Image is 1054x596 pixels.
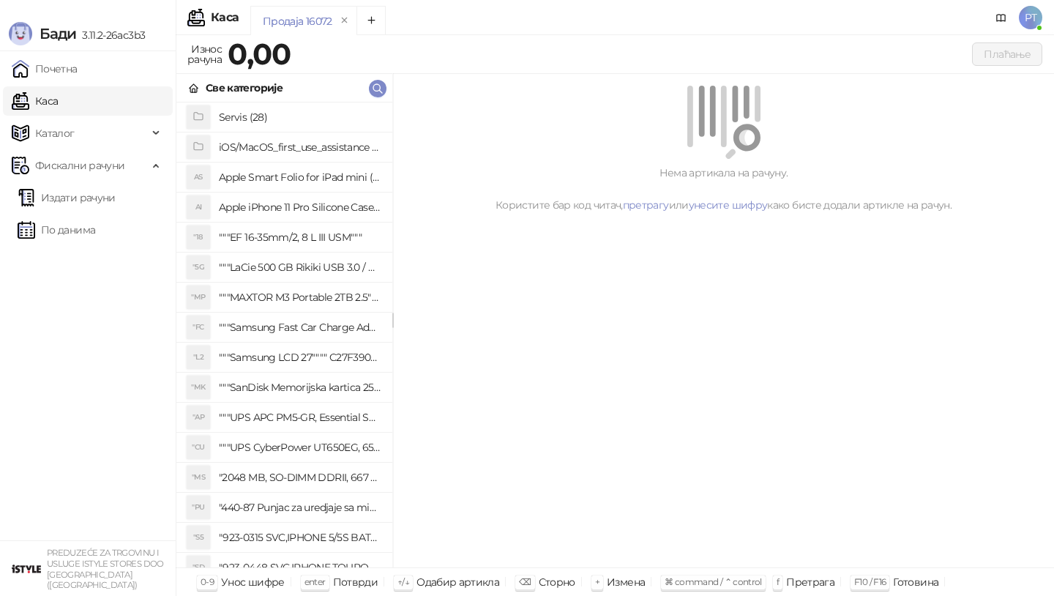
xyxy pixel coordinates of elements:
[689,198,768,212] a: унесите шифру
[263,13,332,29] div: Продаја 16072
[219,526,381,549] h4: "923-0315 SVC,IPHONE 5/5S BATTERY REMOVAL TRAY Držač za iPhone sa kojim se otvara display
[187,316,210,339] div: "FC
[187,406,210,429] div: "AP
[219,346,381,369] h4: """Samsung LCD 27"""" C27F390FHUXEN"""
[47,548,164,590] small: PREDUZEĆE ZA TRGOVINU I USLUGE ISTYLE STORES DOO [GEOGRAPHIC_DATA] ([GEOGRAPHIC_DATA])
[18,183,116,212] a: Издати рачуни
[206,80,283,96] div: Све категорије
[623,198,669,212] a: претрагу
[76,29,145,42] span: 3.11.2-26ac3b3
[228,36,291,72] strong: 0,00
[18,215,95,245] a: По данима
[219,226,381,249] h4: """EF 16-35mm/2, 8 L III USM"""
[854,576,886,587] span: F10 / F16
[219,376,381,399] h4: """SanDisk Memorijska kartica 256GB microSDXC sa SD adapterom SDSQXA1-256G-GN6MA - Extreme PLUS, ...
[184,40,225,69] div: Износ рачуна
[35,119,75,148] span: Каталог
[219,406,381,429] h4: """UPS APC PM5-GR, Essential Surge Arrest,5 utic_nica"""
[187,226,210,249] div: "18
[972,42,1042,66] button: Плаћање
[176,103,392,567] div: grid
[219,165,381,189] h4: Apple Smart Folio for iPad mini (A17 Pro) - Sage
[335,15,354,27] button: remove
[219,436,381,459] h4: """UPS CyberPower UT650EG, 650VA/360W , line-int., s_uko, desktop"""
[416,573,499,592] div: Одабир артикла
[9,22,32,45] img: Logo
[539,573,575,592] div: Сторно
[187,436,210,459] div: "CU
[221,573,285,592] div: Унос шифре
[519,576,531,587] span: ⌫
[187,376,210,399] div: "MK
[187,165,210,189] div: AS
[187,496,210,519] div: "PU
[356,6,386,35] button: Add tab
[333,573,378,592] div: Потврди
[1019,6,1042,29] span: PT
[219,105,381,129] h4: Servis (28)
[665,576,762,587] span: ⌘ command / ⌃ control
[219,256,381,279] h4: """LaCie 500 GB Rikiki USB 3.0 / Ultra Compact & Resistant aluminum / USB 3.0 / 2.5"""""""
[187,556,210,579] div: "SD
[219,135,381,159] h4: iOS/MacOS_first_use_assistance (4)
[397,576,409,587] span: ↑/↓
[411,165,1036,213] div: Нема артикала на рачуну. Користите бар код читач, или како бисте додали артикле на рачун.
[187,256,210,279] div: "5G
[595,576,599,587] span: +
[12,86,58,116] a: Каса
[219,316,381,339] h4: """Samsung Fast Car Charge Adapter, brzi auto punja_, boja crna"""
[786,573,834,592] div: Претрага
[211,12,239,23] div: Каса
[893,573,938,592] div: Готовина
[607,573,645,592] div: Измена
[219,496,381,519] h4: "440-87 Punjac za uredjaje sa micro USB portom 4/1, Stand."
[187,346,210,369] div: "L2
[12,54,78,83] a: Почетна
[304,576,326,587] span: enter
[187,286,210,309] div: "MP
[219,466,381,489] h4: "2048 MB, SO-DIMM DDRII, 667 MHz, Napajanje 1,8 0,1 V, Latencija CL5"
[187,195,210,219] div: AI
[219,556,381,579] h4: "923-0448 SVC,IPHONE,TOURQUE DRIVER KIT .65KGF- CM Šrafciger "
[12,554,41,584] img: 64x64-companyLogo-77b92cf4-9946-4f36-9751-bf7bb5fd2c7d.png
[990,6,1013,29] a: Документација
[35,151,124,180] span: Фискални рачуни
[187,526,210,549] div: "S5
[40,25,76,42] span: Бади
[187,466,210,489] div: "MS
[219,286,381,309] h4: """MAXTOR M3 Portable 2TB 2.5"""" crni eksterni hard disk HX-M201TCB/GM"""
[219,195,381,219] h4: Apple iPhone 11 Pro Silicone Case - Black
[777,576,779,587] span: f
[201,576,214,587] span: 0-9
